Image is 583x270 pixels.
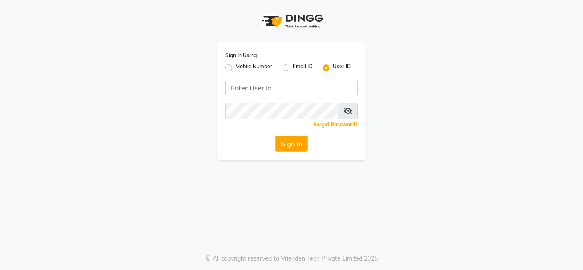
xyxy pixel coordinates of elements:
input: Username [225,80,358,96]
label: User ID [333,63,351,73]
a: Forgot Password? [313,121,358,128]
label: Email ID [293,63,312,73]
label: Sign In Using: [225,52,258,59]
label: Mobile Number [236,63,272,73]
img: logo1.svg [257,9,326,34]
input: Username [225,103,338,119]
button: Sign In [275,136,308,152]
